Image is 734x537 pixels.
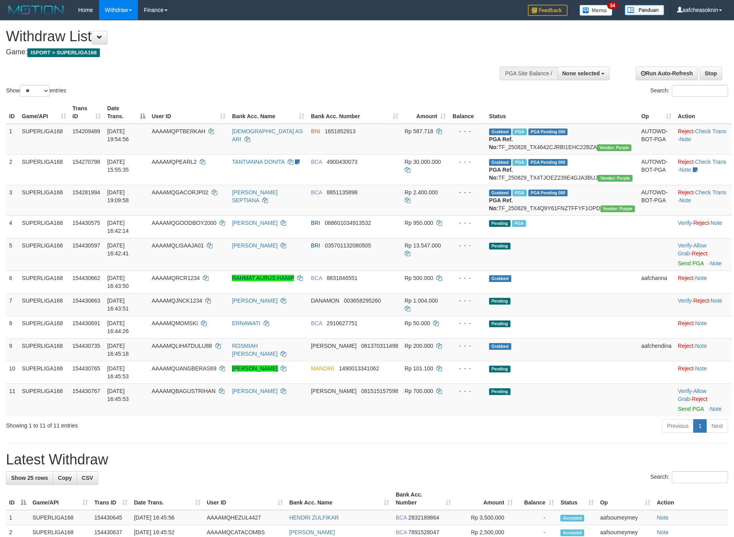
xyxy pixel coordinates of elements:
[512,190,526,196] span: Marked by aafnonsreyleab
[232,189,277,203] a: [PERSON_NAME] SEPTIANA
[6,487,29,510] th: ID: activate to sort column descending
[706,419,728,433] a: Next
[6,510,29,525] td: 1
[657,529,669,535] a: Note
[692,396,707,402] a: Reject
[6,154,19,185] td: 2
[152,297,203,304] span: AAAAMQJNCK1234
[405,343,433,349] span: Rp 200.000
[361,343,398,349] span: Copy 081370311498 to clipboard
[344,297,381,304] span: Copy 003658295260 to clipboard
[452,364,483,372] div: - - -
[152,242,204,249] span: AAAAMQLISAAJA01
[405,388,433,394] span: Rp 700.000
[675,238,732,270] td: · ·
[489,197,513,211] b: PGA Ref. No:
[528,190,568,196] span: PGA Pending
[325,242,371,249] span: Copy 035701132080505 to clipboard
[19,154,69,185] td: SUPERLIGA168
[675,154,732,185] td: · ·
[311,365,334,372] span: MANDIRI
[82,475,93,481] span: CSV
[650,471,728,483] label: Search:
[512,128,526,135] span: Marked by aafchhiseyha
[528,159,568,166] span: PGA Pending
[700,67,722,80] a: Stop
[325,128,356,134] span: Copy 1651852913 to clipboard
[19,316,69,338] td: SUPERLIGA168
[27,48,100,57] span: ISPORT > SUPERLIGA168
[107,220,129,234] span: [DATE] 16:42:14
[308,101,401,124] th: Bank Acc. Number: activate to sort column ascending
[69,101,104,124] th: Trans ID: activate to sort column ascending
[452,342,483,350] div: - - -
[675,101,732,124] th: Action
[396,529,407,535] span: BCA
[489,388,510,395] span: Pending
[361,388,398,394] span: Copy 081515157598 to clipboard
[657,514,669,521] a: Note
[73,388,100,394] span: 154430767
[286,487,393,510] th: Bank Acc. Name: activate to sort column ascending
[73,320,100,326] span: 154430691
[311,320,322,326] span: BCA
[405,159,441,165] span: Rp 30.000.000
[695,159,726,165] a: Check Trans
[107,159,129,173] span: [DATE] 15:55:35
[710,406,722,412] a: Note
[678,242,706,257] span: ·
[486,154,638,185] td: TF_250829_TX4TJOEZ239E4GJA3BUJ
[500,67,557,80] div: PGA Site Balance /
[675,215,732,238] td: · ·
[6,101,19,124] th: ID
[678,128,694,134] a: Reject
[452,319,483,327] div: - - -
[528,5,568,16] img: Feedback.jpg
[516,487,557,510] th: Balance: activate to sort column ascending
[6,4,66,16] img: MOTION_logo.png
[486,124,638,155] td: TF_250828_TX4642CJRBI1EHC22BZA
[486,185,638,215] td: TF_250829_TX4Q9Y61FNZTFFYF1OPD
[678,220,692,226] a: Verify
[678,242,706,257] a: Allow Grab
[405,297,438,304] span: Rp 1.004.000
[76,471,98,485] a: CSV
[6,270,19,293] td: 6
[152,189,208,196] span: AAAAMQGACORJP02
[489,243,510,249] span: Pending
[204,510,286,525] td: AAAAMQHEZUL4427
[489,366,510,372] span: Pending
[311,128,320,134] span: BNI
[19,238,69,270] td: SUPERLIGA168
[579,5,613,16] img: Button%20Memo.svg
[91,487,131,510] th: Trans ID: activate to sort column ascending
[53,471,77,485] a: Copy
[401,101,449,124] th: Amount: activate to sort column ascending
[107,343,129,357] span: [DATE] 16:45:18
[152,343,212,349] span: AAAAMQLIHATDULU88
[600,205,635,212] span: Vendor URL: https://trx4.1velocity.biz
[405,275,433,281] span: Rp 500.000
[6,418,300,430] div: Showing 1 to 11 of 11 entries
[516,510,557,525] td: -
[396,514,407,521] span: BCA
[695,128,726,134] a: Check Trans
[672,471,728,483] input: Search:
[311,343,356,349] span: [PERSON_NAME]
[679,136,691,142] a: Note
[489,298,510,305] span: Pending
[597,144,631,151] span: Vendor URL: https://trx4.1velocity.biz
[675,338,732,361] td: ·
[695,275,707,281] a: Note
[19,101,69,124] th: Game/API: activate to sort column ascending
[289,514,339,521] a: HENDRI ZULFIKAR
[675,384,732,416] td: · ·
[638,124,675,155] td: AUTOWD-BOT-PGA
[489,220,510,227] span: Pending
[327,159,357,165] span: Copy 4900430073 to clipboard
[232,159,285,165] a: TANTIANNA DONITA
[131,487,204,510] th: Date Trans.: activate to sort column ascending
[692,250,707,257] a: Reject
[311,189,322,196] span: BCA
[678,365,694,372] a: Reject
